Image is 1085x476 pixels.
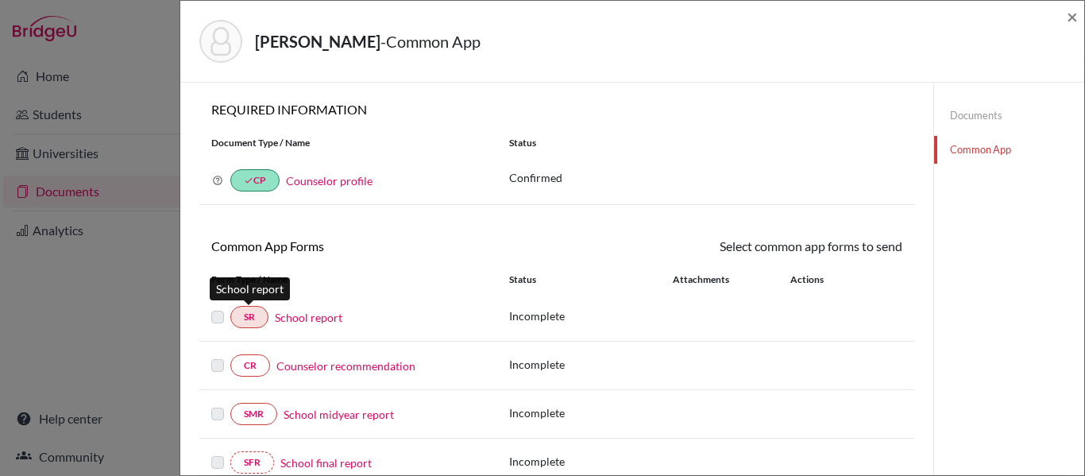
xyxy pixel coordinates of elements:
[380,32,481,51] span: - Common App
[230,306,268,328] a: SR
[509,453,673,470] p: Incomplete
[275,309,342,326] a: School report
[934,102,1084,130] a: Documents
[199,238,557,253] h6: Common App Forms
[1067,7,1078,26] button: Close
[771,273,870,287] div: Actions
[230,169,280,192] a: doneCP
[509,404,673,421] p: Incomplete
[509,356,673,373] p: Incomplete
[230,451,274,474] a: SFR
[280,455,372,471] a: School final report
[1067,5,1078,28] span: ×
[255,32,380,51] strong: [PERSON_NAME]
[230,354,270,377] a: CR
[286,174,373,188] a: Counselor profile
[199,273,497,287] div: Form Type / Name
[210,277,290,300] div: School report
[673,273,771,287] div: Attachments
[230,403,277,425] a: SMR
[509,169,902,186] p: Confirmed
[557,237,914,256] div: Select common app forms to send
[497,136,914,150] div: Status
[244,176,253,185] i: done
[509,308,673,324] p: Incomplete
[199,136,497,150] div: Document Type / Name
[199,102,914,117] h6: REQUIRED INFORMATION
[509,273,673,287] div: Status
[284,406,394,423] a: School midyear report
[934,136,1084,164] a: Common App
[276,358,415,374] a: Counselor recommendation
